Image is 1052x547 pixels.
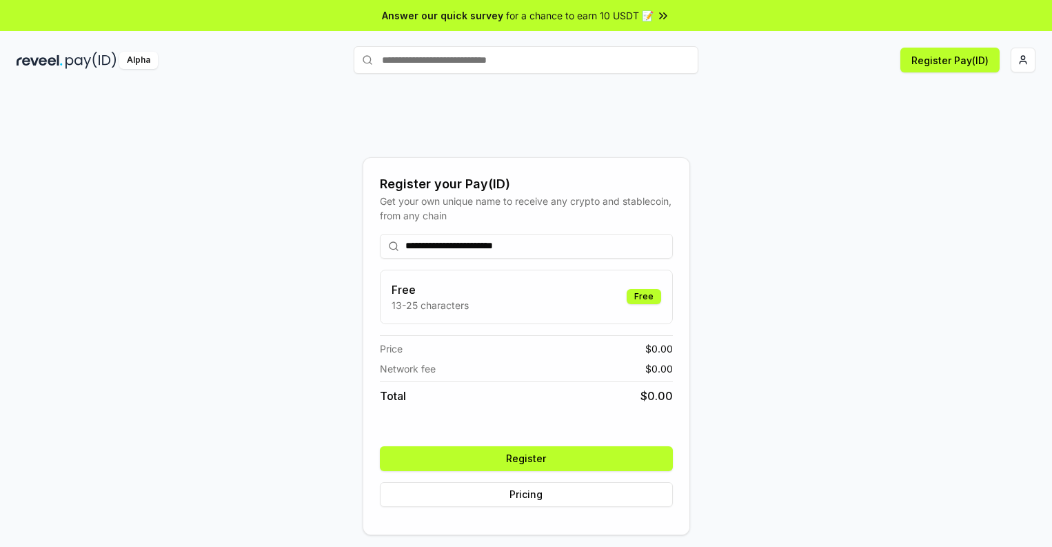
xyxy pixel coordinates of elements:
[380,446,673,471] button: Register
[380,482,673,507] button: Pricing
[900,48,1000,72] button: Register Pay(ID)
[380,361,436,376] span: Network fee
[627,289,661,304] div: Free
[17,52,63,69] img: reveel_dark
[392,298,469,312] p: 13-25 characters
[645,341,673,356] span: $ 0.00
[65,52,117,69] img: pay_id
[380,341,403,356] span: Price
[380,194,673,223] div: Get your own unique name to receive any crypto and stablecoin, from any chain
[506,8,654,23] span: for a chance to earn 10 USDT 📝
[119,52,158,69] div: Alpha
[380,388,406,404] span: Total
[382,8,503,23] span: Answer our quick survey
[380,175,673,194] div: Register your Pay(ID)
[640,388,673,404] span: $ 0.00
[392,281,469,298] h3: Free
[645,361,673,376] span: $ 0.00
